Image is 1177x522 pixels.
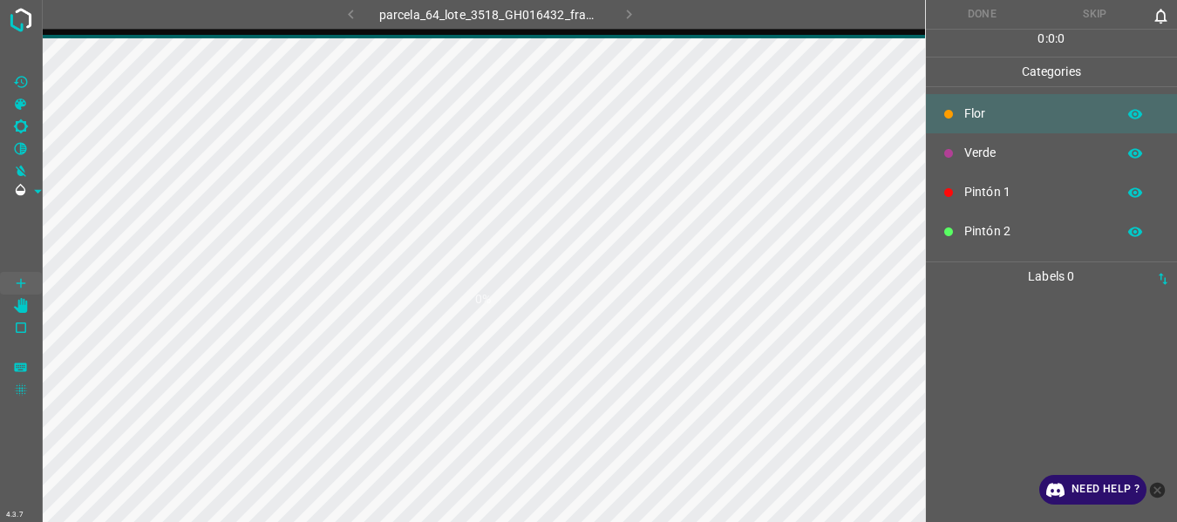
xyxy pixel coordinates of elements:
[964,183,1107,201] p: Pintón 1
[1038,30,1044,48] p: 0
[931,262,1173,291] p: Labels 0
[475,290,491,308] h1: 0%
[2,508,28,522] div: 4.3.7
[1048,30,1055,48] p: 0
[964,222,1107,241] p: Pintón 2
[1038,30,1065,57] div: : :
[1058,30,1065,48] p: 0
[379,4,602,29] h6: parcela_64_lote_3518_GH016432_frame_00240_232198.jpg
[1039,475,1146,505] a: Need Help ?
[5,4,37,36] img: logo
[964,144,1107,162] p: Verde
[964,105,1107,123] p: Flor
[1146,475,1168,505] button: close-help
